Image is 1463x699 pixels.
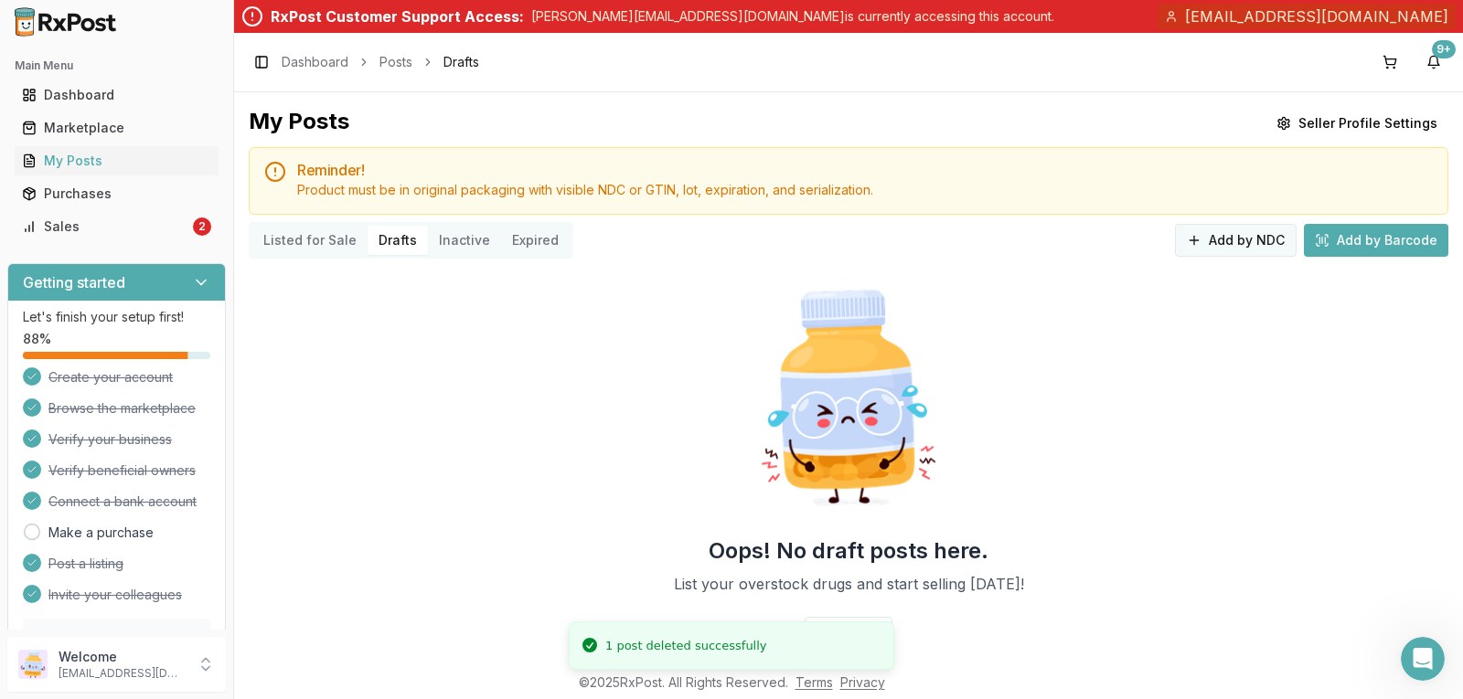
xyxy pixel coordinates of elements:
[15,177,219,210] a: Purchases
[48,399,196,418] span: Browse the marketplace
[7,7,124,37] img: RxPost Logo
[731,281,966,514] img: Sad Pill Bottle
[59,666,186,681] p: [EMAIL_ADDRESS][DOMAIN_NAME]
[48,368,173,387] span: Create your account
[368,226,428,255] button: Drafts
[7,146,226,175] button: My Posts
[7,113,226,143] button: Marketplace
[840,674,885,690] a: Privacy
[15,144,219,177] a: My Posts
[297,163,1433,177] h5: Reminder!
[605,637,767,655] div: 1 post deleted successfully
[193,217,211,236] div: 2
[1265,107,1448,140] button: Seller Profile Settings
[7,212,226,241] button: Sales2
[271,5,524,27] div: RxPost Customer Support Access:
[252,226,368,255] button: Listed for Sale
[48,555,123,573] span: Post a listing
[22,185,211,203] div: Purchases
[22,86,211,104] div: Dashboard
[709,536,988,566] h2: Oops! No draft posts here.
[443,53,479,71] span: Drafts
[674,573,1024,595] p: List your overstock drugs and start selling [DATE]!
[15,79,219,111] a: Dashboard
[15,210,219,243] a: Sales2
[1401,637,1445,681] iframe: Intercom live chat
[22,119,211,137] div: Marketplace
[1304,224,1448,257] button: Add by Barcode
[1432,40,1456,58] div: 9+
[1185,5,1448,27] span: [EMAIL_ADDRESS][DOMAIN_NAME]
[22,217,189,236] div: Sales
[297,181,1433,199] div: Product must be in original packaging with visible NDC or GTIN, lot, expiration, and serialization.
[379,53,412,71] a: Posts
[48,461,196,480] span: Verify beneficial owners
[15,58,219,73] h2: Main Menu
[428,226,501,255] button: Inactive
[23,330,51,348] span: 88 %
[23,271,125,293] h3: Getting started
[531,7,1054,26] p: [PERSON_NAME][EMAIL_ADDRESS][DOMAIN_NAME] is currently accessing this account.
[796,674,833,690] a: Terms
[48,524,154,542] a: Make a purchase
[282,53,348,71] a: Dashboard
[48,430,172,449] span: Verify your business
[48,492,197,511] span: Connect a bank account
[282,53,479,71] nav: breadcrumb
[23,308,210,326] p: Let's finish your setup first!
[7,80,226,110] button: Dashboard
[59,648,186,666] p: Welcome
[22,152,211,170] div: My Posts
[15,111,219,144] a: Marketplace
[18,650,48,679] img: User avatar
[1175,224,1297,257] button: Add by NDC
[501,226,570,255] button: Expired
[7,179,226,208] button: Purchases
[1419,48,1448,77] button: 9+
[48,586,182,604] span: Invite your colleagues
[249,107,349,140] div: My Posts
